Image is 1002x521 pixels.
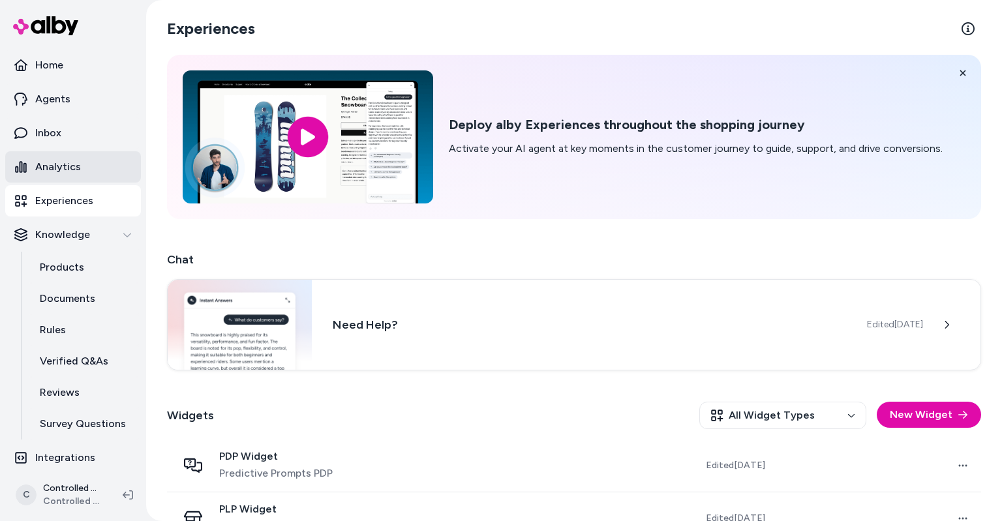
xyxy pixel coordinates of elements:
p: Inbox [35,125,61,141]
a: Integrations [5,442,141,473]
p: Integrations [35,450,95,466]
p: Analytics [35,159,81,175]
p: Verified Q&As [40,353,108,369]
p: Survey Questions [40,416,126,432]
span: C [16,484,37,505]
span: PLP Widget [219,503,331,516]
p: Activate your AI agent at key moments in the customer journey to guide, support, and drive conver... [449,141,943,156]
h2: Chat [167,250,981,269]
a: Products [27,252,141,283]
p: Documents [40,291,95,306]
p: Experiences [35,193,93,209]
p: Knowledge [35,227,90,243]
button: Knowledge [5,219,141,250]
a: Chat widgetNeed Help?Edited[DATE] [167,279,981,370]
p: Agents [35,91,70,107]
p: Rules [40,322,66,338]
button: All Widget Types [699,402,866,429]
a: Reviews [27,377,141,408]
span: Edited [DATE] [867,318,923,331]
a: Verified Q&As [27,346,141,377]
a: Survey Questions [27,408,141,439]
img: alby Logo [13,16,78,35]
p: Products [40,260,84,275]
span: PDP Widget [219,450,333,463]
p: Home [35,57,63,73]
h2: Widgets [167,406,214,424]
h3: Need Help? [333,316,846,334]
span: Edited [DATE] [706,459,765,472]
button: New Widget [877,402,981,428]
a: Inbox [5,117,141,149]
a: Agents [5,83,141,115]
a: Documents [27,283,141,314]
p: Controlled Chaos Shopify [43,482,102,495]
h2: Deploy alby Experiences throughout the shopping journey [449,117,943,133]
a: Experiences [5,185,141,216]
a: Rules [27,314,141,346]
p: Reviews [40,385,80,400]
button: CControlled Chaos ShopifyControlled Chaos [8,474,112,516]
h2: Experiences [167,18,255,39]
a: Analytics [5,151,141,183]
img: Chat widget [168,280,312,370]
a: Home [5,50,141,81]
span: Controlled Chaos [43,495,102,508]
span: Predictive Prompts PDP [219,466,333,481]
